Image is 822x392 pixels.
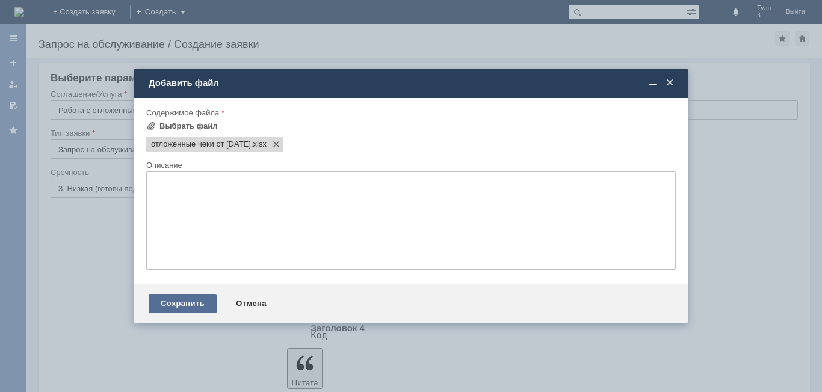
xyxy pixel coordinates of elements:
[664,78,676,88] span: Закрыть
[251,139,267,149] span: отложенные чеки от 19.09.2025.xlsx
[151,139,251,149] span: отложенные чеки от 19.09.2025.xlsx
[146,161,673,169] div: Описание
[647,78,659,88] span: Свернуть (Ctrl + M)
[146,109,673,117] div: Содержимое файла
[149,78,676,88] div: Добавить файл
[159,121,218,131] div: Выбрать файл
[5,5,176,14] div: Удалить отложенные чеки от [DATE]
